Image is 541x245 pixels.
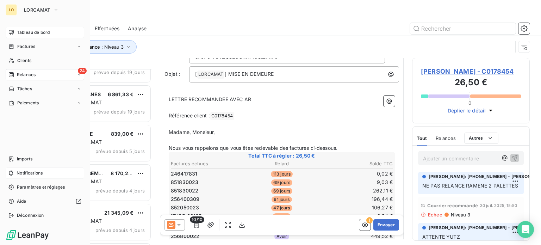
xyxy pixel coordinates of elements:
[95,148,145,154] span: prévue depuis 5 jours
[171,196,199,203] span: 256400309
[6,229,49,241] img: Logo LeanPay
[197,71,224,79] span: LORCAMAT
[169,129,215,135] span: Madame, Monsieur,
[319,160,393,167] th: Solde TTC
[271,171,293,177] span: 113 jours
[169,112,210,118] span: Référence client :
[17,212,44,219] span: Déconnexion
[34,69,151,245] div: grid
[111,170,135,176] span: 8 170,21 €
[319,170,393,178] td: 0,02 €
[271,205,292,211] span: 47 jours
[450,212,470,218] span: Niveau 3
[17,43,35,50] span: Factures
[169,145,337,151] span: Nous vous rappelons que vous êtes redevable des factures ci-dessous.
[245,160,318,167] th: Retard
[271,179,292,186] span: 69 jours
[171,213,202,220] span: IFY25-00105
[17,184,65,190] span: Paramètres et réglages
[171,179,198,186] span: 851830023
[170,232,244,240] td: 256800022
[6,196,84,207] a: Aide
[111,131,133,137] span: 839,00 €
[480,203,517,208] span: 30 juil. 2025, 15:50
[225,71,274,77] span: ] MISE EN DEMEURE
[319,187,393,195] td: 262,11 €
[24,7,50,13] span: LORCAMAT
[17,29,50,36] span: Tableau de bord
[17,86,32,92] span: Tâches
[94,69,145,75] span: prévue depuis 19 jours
[417,135,427,141] span: Tout
[464,133,498,144] button: Autres
[50,40,137,54] button: Niveau de relance : Niveau 3
[319,178,393,186] td: 9,03 €
[517,221,534,238] div: Open Intercom Messenger
[171,187,198,194] span: 851830022
[6,4,17,16] div: LO
[170,152,394,159] span: Total TTC à régler : 26,50 €
[17,57,31,64] span: Clients
[274,233,290,240] span: Avoir
[95,188,145,194] span: prévue depuis 4 jours
[446,106,497,115] button: Déplier le détail
[17,100,39,106] span: Paiements
[319,204,393,212] td: 106,27 €
[108,91,134,97] span: 6 861,33 €
[17,170,43,176] span: Notifications
[468,100,471,106] span: 0
[421,67,521,76] span: [PERSON_NAME] - C0178454
[422,183,518,189] span: NE PAS RELANCE RAMENE 2 PALETTES
[128,25,147,32] span: Analyse
[171,204,199,211] span: 852050023
[17,198,26,204] span: Aide
[373,219,399,231] button: Envoyer
[95,25,120,32] span: Effectuées
[271,188,292,194] span: 69 jours
[104,210,133,216] span: 21 345,09 €
[94,109,145,115] span: prévue depuis 19 jours
[436,135,456,141] span: Relances
[210,112,234,120] span: C0178454
[171,170,197,177] span: 246417831
[190,216,204,223] span: 10/10
[95,227,145,233] span: prévue depuis 4 jours
[272,196,292,203] span: 61 jours
[428,212,442,218] span: Echec
[60,44,124,50] span: Niveau de relance : Niveau 3
[410,23,516,34] input: Rechercher
[17,156,32,162] span: Imports
[17,72,36,78] span: Relances
[164,71,180,77] span: Objet :
[319,195,393,203] td: 196,44 €
[195,71,197,77] span: [
[319,212,393,220] td: 8,54 €
[169,96,251,102] span: LETTRE RECOMMANDEE AVEC AR
[421,76,521,90] h3: 26,50 €
[170,160,244,167] th: Factures échues
[448,107,486,114] span: Déplier le détail
[319,232,393,240] td: 449,52 €
[427,203,478,208] span: Courrier recommandé
[78,68,87,74] span: 24
[422,234,460,240] span: ATTENTE YUTZ
[273,213,291,220] span: 5 jours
